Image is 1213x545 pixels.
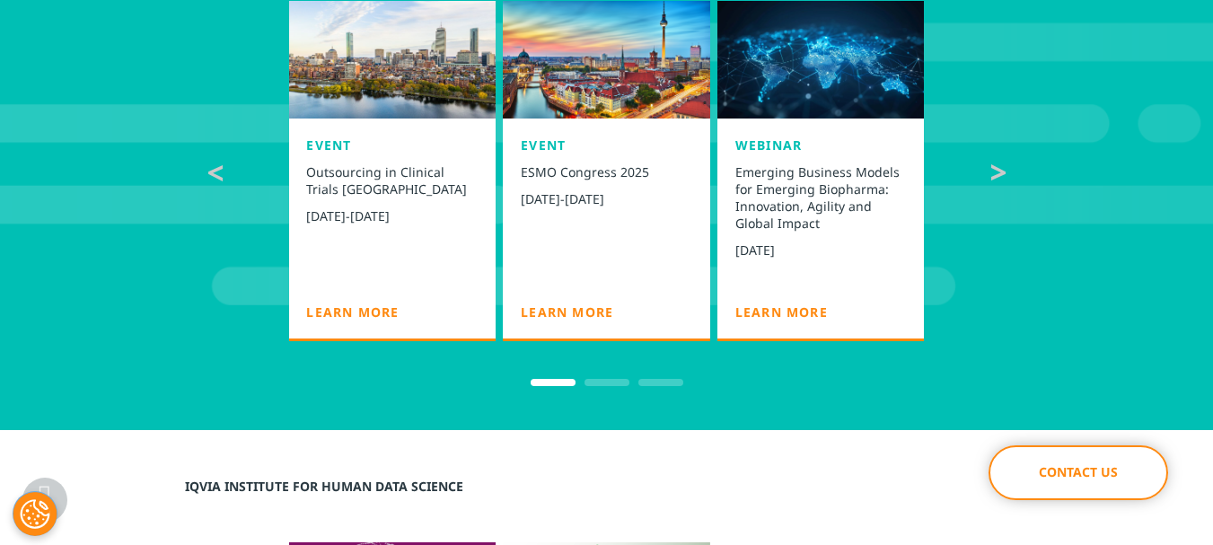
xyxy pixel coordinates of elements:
[521,303,613,321] a: Learn more
[991,164,1006,180] img: slider-arrow-color.svg
[735,241,907,270] div: [DATE]
[521,136,692,163] div: Event
[306,136,478,163] div: Event
[735,136,907,163] div: Webinar
[306,163,467,198] a: Outsourcing in Clinical Trials [GEOGRAPHIC_DATA]
[735,163,900,232] a: Emerging Business Models for Emerging Biopharma: Innovation, Agility and Global Impact
[585,379,629,386] span: Go to slide 2
[521,163,649,180] a: ESMO Congress 2025
[306,303,399,321] a: Learn more
[208,165,223,181] img: slider-arrow-color.svg
[989,445,1168,500] a: Contact Us
[531,379,576,386] span: Go to slide 1
[735,303,828,321] a: Learn more
[521,189,692,219] div: [DATE]-[DATE]
[991,164,1006,184] div: Next slide
[638,379,683,386] span: Go to slide 3
[158,475,1056,534] h2: IQVIA Institute for Human Data Science
[208,162,223,181] div: Previous slide
[13,491,57,536] button: Cookies Settings
[306,207,478,236] div: [DATE]-[DATE]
